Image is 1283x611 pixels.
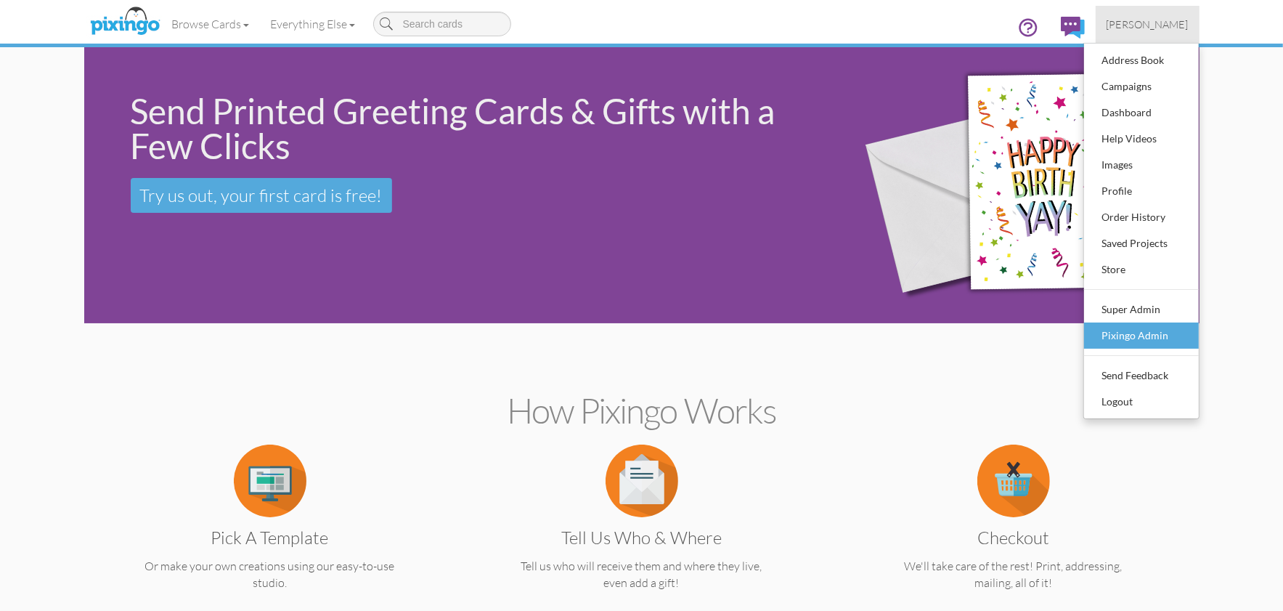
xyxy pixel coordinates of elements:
a: Browse Cards [161,6,260,42]
span: Try us out, your first card is free! [140,185,383,206]
div: Help Videos [1099,128,1184,150]
h2: How Pixingo works [110,392,1174,430]
div: Super Admin [1099,299,1184,320]
p: We'll take care of the rest! Print, addressing, mailing, all of it! [856,558,1171,591]
a: Help Videos [1084,126,1199,152]
a: Send Feedback [1084,363,1199,389]
input: Search cards [373,12,511,36]
a: Store [1084,256,1199,283]
a: Super Admin [1084,296,1199,323]
a: Try us out, your first card is free! [131,178,392,213]
img: 942c5090-71ba-4bfc-9a92-ca782dcda692.png [839,27,1190,344]
a: Dashboard [1084,100,1199,126]
a: Profile [1084,178,1199,204]
div: Images [1099,154,1184,176]
img: item.alt [977,445,1050,517]
a: Pick a Template Or make your own creations using our easy-to-use studio. [113,472,428,591]
a: Order History [1084,204,1199,230]
div: Dashboard [1099,102,1184,124]
div: Order History [1099,206,1184,228]
div: Logout [1099,391,1184,413]
img: item.alt [606,445,678,517]
h3: Tell us Who & Where [495,528,789,547]
a: Images [1084,152,1199,178]
a: Tell us Who & Where Tell us who will receive them and where they live, even add a gift! [484,472,799,591]
a: Saved Projects [1084,230,1199,256]
iframe: Chat [1282,610,1283,611]
h3: Checkout [867,528,1160,547]
a: Address Book [1084,47,1199,73]
div: Saved Projects [1099,232,1184,254]
div: Store [1099,259,1184,280]
div: Send Printed Greeting Cards & Gifts with a Few Clicks [131,94,816,163]
img: comments.svg [1061,17,1085,39]
a: Checkout We'll take care of the rest! Print, addressing, mailing, all of it! [856,472,1171,591]
p: Tell us who will receive them and where they live, even add a gift! [484,558,799,591]
h3: Pick a Template [123,528,417,547]
span: [PERSON_NAME] [1107,18,1189,31]
a: Everything Else [260,6,366,42]
img: pixingo logo [86,4,163,40]
img: item.alt [234,445,306,517]
a: [PERSON_NAME] [1096,6,1199,43]
div: Profile [1099,180,1184,202]
a: Logout [1084,389,1199,415]
div: Campaigns [1099,76,1184,97]
p: Or make your own creations using our easy-to-use studio. [113,558,428,591]
div: Pixingo Admin [1099,325,1184,347]
div: Address Book [1099,49,1184,71]
a: Campaigns [1084,73,1199,100]
a: Pixingo Admin [1084,323,1199,349]
div: Send Feedback [1099,365,1184,387]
